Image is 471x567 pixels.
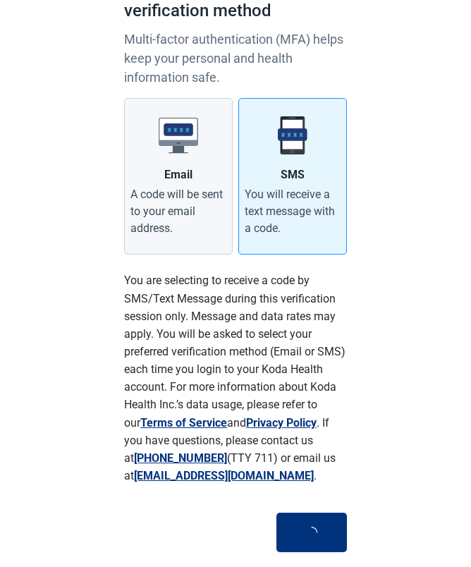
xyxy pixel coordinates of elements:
a: Privacy Policy [246,416,317,429]
img: email [159,116,198,155]
p: You are selecting to receive a code by SMS/Text Message during this verification session only. Me... [124,272,347,484]
div: A code will be sent to your email address. [130,186,226,237]
div: Email [164,166,192,183]
div: You will receive a text message with a code. [245,186,341,237]
img: sms [273,116,312,155]
span: loading [305,525,319,539]
p: Multi-factor authentication (MFA) helps keep your personal and health information safe. [124,30,347,87]
a: [PHONE_NUMBER] [134,451,227,465]
div: SMS [281,166,305,183]
a: [EMAIL_ADDRESS][DOMAIN_NAME] [134,469,314,482]
a: Terms of Service [140,416,227,429]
